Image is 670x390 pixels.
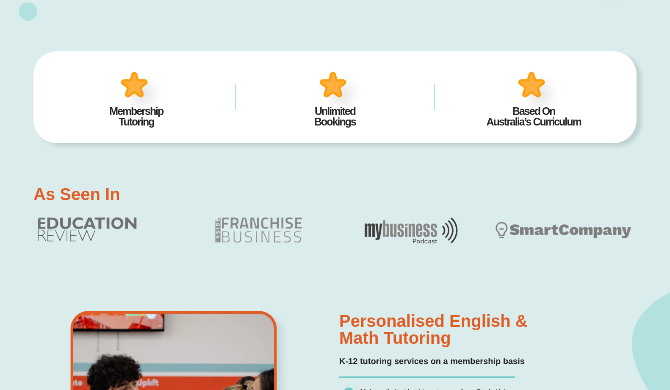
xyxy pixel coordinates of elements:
[339,355,632,368] h2: K-12 tutoring services on a membership basis
[33,186,120,203] h2: As Seen In
[50,106,223,127] h2: Membership Tutoring
[339,312,632,346] h2: Personalised English & Math Tutoring
[525,294,670,390] iframe: Chat Widget
[249,106,421,127] h2: Unlimited Bookings
[447,106,620,127] h2: Based On Australia’s Curriculum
